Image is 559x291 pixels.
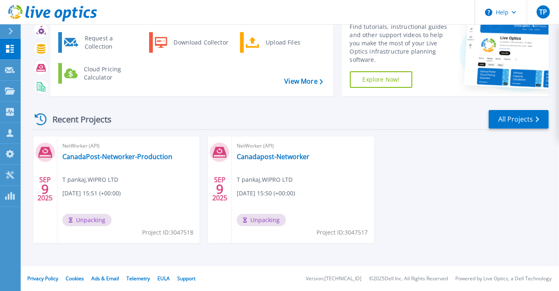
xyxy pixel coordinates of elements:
[237,141,369,150] span: NetWorker (API)
[489,110,549,129] a: All Projects
[306,276,362,282] li: Version: [TECHNICAL_ID]
[142,228,193,237] span: Project ID: 3047518
[539,9,547,15] span: TP
[169,34,232,51] div: Download Collector
[62,189,121,198] span: [DATE] 15:51 (+00:00)
[91,275,119,282] a: Ads & Email
[212,174,228,204] div: SEP 2025
[80,65,141,82] div: Cloud Pricing Calculator
[157,275,170,282] a: EULA
[62,175,118,184] span: T pankaj , WIPRO LTD
[81,34,141,51] div: Request a Collection
[177,275,195,282] a: Support
[32,109,123,129] div: Recent Projects
[37,174,53,204] div: SEP 2025
[62,214,112,226] span: Unpacking
[317,228,368,237] span: Project ID: 3047517
[41,185,49,192] span: 9
[66,275,84,282] a: Cookies
[262,34,323,51] div: Upload Files
[455,276,552,282] li: Powered by Live Optics, a Dell Technology
[350,23,453,64] div: Find tutorials, instructional guides and other support videos to help you make the most of your L...
[216,185,224,192] span: 9
[237,189,295,198] span: [DATE] 15:50 (+00:00)
[58,63,143,84] a: Cloud Pricing Calculator
[240,32,325,53] a: Upload Files
[284,77,323,85] a: View More
[58,32,143,53] a: Request a Collection
[62,153,172,161] a: CanadaPost-Networker-Production
[237,175,293,184] span: T pankaj , WIPRO LTD
[126,275,150,282] a: Telemetry
[350,71,413,88] a: Explore Now!
[237,153,309,161] a: Canadapost-Networker
[149,32,234,53] a: Download Collector
[369,276,448,282] li: © 2025 Dell Inc. All Rights Reserved
[27,275,58,282] a: Privacy Policy
[237,214,286,226] span: Unpacking
[62,141,195,150] span: NetWorker (API)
